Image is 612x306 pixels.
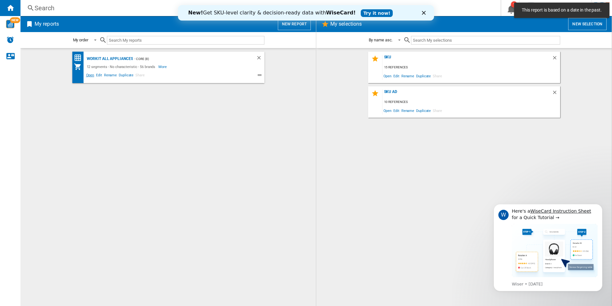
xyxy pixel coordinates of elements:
[382,89,552,98] div: SKU AD
[415,106,432,115] span: Duplicate
[103,72,118,80] span: Rename
[400,72,415,80] span: Rename
[392,72,400,80] span: Edit
[415,72,432,80] span: Duplicate
[74,54,85,62] div: Price Matrix
[511,1,517,8] div: 1
[278,18,311,30] button: New report
[400,106,415,115] span: Rename
[520,7,604,13] span: This report is based on a date in the past.
[552,55,560,64] div: Delete
[411,36,560,45] input: Search My selections
[74,63,85,71] div: My Assortment
[33,18,60,30] h2: My reports
[107,36,264,45] input: Search My reports
[95,72,103,80] span: Edit
[35,4,484,13] div: Search
[6,36,14,44] img: alerts-logo.svg
[369,38,393,42] div: By name asc.
[10,17,20,23] span: NEW
[432,106,443,115] span: Share
[85,63,159,71] div: 12 segments - No characteristic - 56 brands
[133,55,243,63] div: - Core (8)
[73,38,88,42] div: My order
[85,55,133,63] div: WorkIT all appliances
[256,55,264,63] div: Delete
[178,5,434,21] iframe: Intercom live chat banner
[382,72,393,80] span: Open
[118,72,134,80] span: Duplicate
[382,55,552,64] div: sku
[329,18,363,30] h2: My selections
[382,98,560,106] div: 10 references
[432,72,443,80] span: Share
[392,106,400,115] span: Edit
[6,20,14,28] img: wise-card.svg
[552,89,560,98] div: Delete
[134,72,146,80] span: Share
[382,106,393,115] span: Open
[568,18,607,30] button: New selection
[382,64,560,72] div: 15 references
[244,6,250,10] div: Close
[158,63,168,71] span: More
[85,72,95,80] span: Open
